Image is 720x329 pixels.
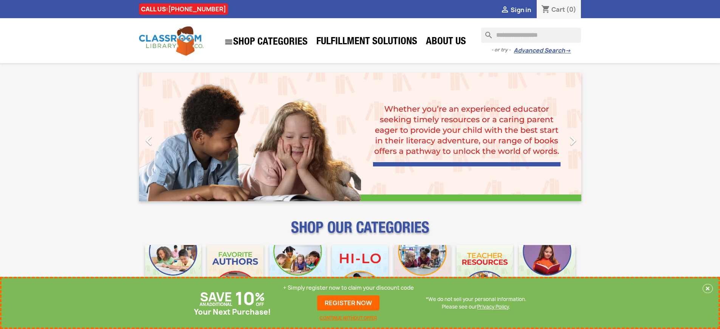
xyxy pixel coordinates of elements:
i:  [224,37,233,47]
img: CLC_Dyslexia_Mobile.jpg [519,245,575,301]
a:  Sign in [500,6,531,14]
span: → [565,47,571,54]
ul: Carousel container [139,73,581,201]
img: CLC_Fiction_Nonfiction_Mobile.jpg [394,245,451,301]
img: CLC_Teacher_Resources_Mobile.jpg [457,245,513,301]
span: Cart [551,5,565,14]
i:  [564,131,582,150]
a: Fulfillment Solutions [313,35,421,50]
img: CLC_Bulk_Mobile.jpg [145,245,201,301]
span: - or try - [491,46,514,54]
span: (0) [566,5,576,14]
i: search [481,28,490,37]
i:  [139,131,158,150]
img: CLC_Favorite_Authors_Mobile.jpg [207,245,263,301]
p: SHOP OUR CATEGORIES [139,225,581,239]
img: CLC_HiLo_Mobile.jpg [332,245,388,301]
span: Sign in [511,6,531,14]
a: About Us [422,35,470,50]
a: Advanced Search→ [514,47,571,54]
img: Classroom Library Company [139,26,203,56]
a: Previous [139,73,206,201]
a: Next [515,73,581,201]
i:  [500,6,509,15]
input: Search [481,28,581,43]
i: shopping_cart [541,5,550,14]
a: [PHONE_NUMBER] [168,5,226,13]
div: CALL US: [139,3,228,15]
img: CLC_Phonics_And_Decodables_Mobile.jpg [269,245,326,301]
a: SHOP CATEGORIES [220,34,311,50]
